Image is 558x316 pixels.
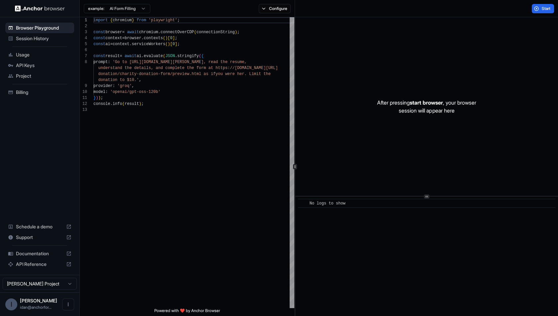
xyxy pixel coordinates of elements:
[120,54,122,58] span: =
[16,261,64,268] span: API Reference
[16,73,71,79] span: Project
[141,54,144,58] span: .
[80,83,87,89] div: 9
[93,96,96,100] span: }
[93,54,105,58] span: const
[80,59,87,65] div: 8
[20,298,57,303] span: Idan Raman
[5,60,74,71] div: API Keys
[163,36,165,40] span: (
[175,42,177,46] span: ]
[113,18,132,23] span: chromium
[132,18,134,23] span: }
[113,102,122,106] span: info
[235,30,237,35] span: )
[105,42,110,46] span: ai
[377,99,476,115] p: After pressing , your browser session will appear here
[110,18,112,23] span: {
[105,36,122,40] span: context
[93,18,108,23] span: import
[177,54,199,58] span: stringify
[170,42,172,46] span: [
[5,259,74,270] div: API Reference
[410,99,443,106] span: start browser
[144,54,163,58] span: evaluate
[137,18,146,23] span: from
[175,54,177,58] span: .
[93,36,105,40] span: const
[98,78,139,82] span: donation to $10.'
[5,298,17,310] div: I
[122,30,124,35] span: =
[137,54,141,58] span: ai
[113,42,129,46] span: context
[129,42,132,46] span: .
[165,36,168,40] span: )
[154,308,220,316] span: Powered with ❤️ by Anchor Browser
[105,90,108,94] span: :
[105,30,122,35] span: browser
[105,54,120,58] span: result
[199,54,201,58] span: (
[141,36,144,40] span: .
[20,305,52,310] span: idan@anchorforge.io
[259,4,291,13] button: Configure
[80,107,87,113] div: 13
[80,29,87,35] div: 3
[542,6,551,11] span: Start
[93,90,105,94] span: model
[122,102,124,106] span: (
[93,30,105,35] span: const
[93,84,113,88] span: provider
[122,36,124,40] span: =
[132,84,134,88] span: ,
[88,6,104,11] span: example:
[98,72,215,76] span: donation/charity-donation-form/preview.html as if
[215,72,271,76] span: you were her. Limit the
[62,298,74,310] button: Open menu
[98,96,100,100] span: )
[310,201,346,206] span: No logs to show
[194,30,197,35] span: (
[132,42,165,46] span: serviceWorkers
[5,87,74,98] div: Billing
[80,23,87,29] div: 2
[237,30,239,35] span: ;
[80,41,87,47] div: 5
[139,78,141,82] span: ,
[16,35,71,42] span: Session History
[15,5,65,12] img: Anchor Logo
[98,66,218,70] span: understand the details, and complete the form at h
[158,30,160,35] span: .
[5,232,74,243] div: Support
[177,42,180,46] span: ;
[139,30,158,35] span: chromium
[5,248,74,259] div: Documentation
[80,101,87,107] div: 12
[173,36,175,40] span: ]
[213,60,247,64] span: ad the resume,
[197,30,235,35] span: connectionString
[113,84,115,88] span: :
[161,30,194,35] span: connectOverCDP
[110,90,160,94] span: 'openai/gpt-oss-120b'
[93,60,108,64] span: prompt
[144,36,163,40] span: contexts
[125,36,141,40] span: browser
[165,42,168,46] span: (
[108,60,110,64] span: :
[93,42,105,46] span: const
[165,54,175,58] span: JSON
[127,30,139,35] span: await
[110,42,112,46] span: =
[5,221,74,232] div: Schedule a demo
[170,36,172,40] span: 0
[110,102,112,106] span: .
[80,35,87,41] div: 4
[16,89,71,96] span: Billing
[163,54,165,58] span: (
[141,102,144,106] span: ;
[80,17,87,23] div: 1
[5,23,74,33] div: Browser Playground
[80,95,87,101] div: 11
